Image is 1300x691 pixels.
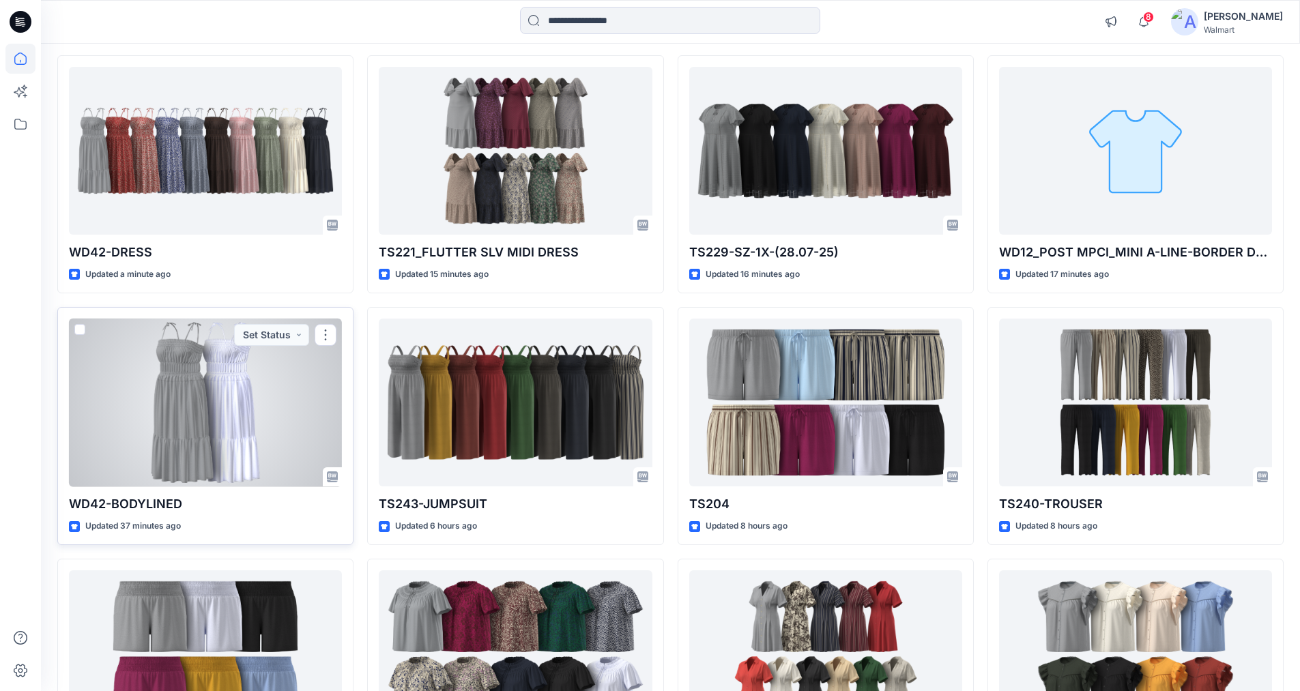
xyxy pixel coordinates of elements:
[999,495,1272,514] p: TS240-TROUSER
[689,67,962,235] a: TS229-SZ-1X-(28.07-25)
[1143,12,1154,23] span: 8
[69,67,342,235] a: WD42-DRESS
[379,319,652,487] a: TS243-JUMPSUIT
[1015,267,1109,282] p: Updated 17 minutes ago
[69,495,342,514] p: WD42-BODYLINED
[69,243,342,262] p: WD42-DRESS
[706,519,788,533] p: Updated 8 hours ago
[69,319,342,487] a: WD42-BODYLINED
[689,243,962,262] p: TS229-SZ-1X-(28.07-25)
[689,495,962,514] p: TS204
[999,243,1272,262] p: WD12_POST MPCI_MINI A-LINE-BORDER DRESS([DATE])
[85,267,171,282] p: Updated a minute ago
[1204,25,1283,35] div: Walmart
[379,495,652,514] p: TS243-JUMPSUIT
[1204,8,1283,25] div: [PERSON_NAME]
[395,267,489,282] p: Updated 15 minutes ago
[999,319,1272,487] a: TS240-TROUSER
[395,519,477,533] p: Updated 6 hours ago
[1015,519,1097,533] p: Updated 8 hours ago
[689,319,962,487] a: TS204
[999,67,1272,235] a: WD12_POST MPCI_MINI A-LINE-BORDER DRESS(24-07-25)
[1171,8,1198,35] img: avatar
[85,519,181,533] p: Updated 37 minutes ago
[379,243,652,262] p: TS221_FLUTTER SLV MIDI DRESS
[706,267,800,282] p: Updated 16 minutes ago
[379,67,652,235] a: TS221_FLUTTER SLV MIDI DRESS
